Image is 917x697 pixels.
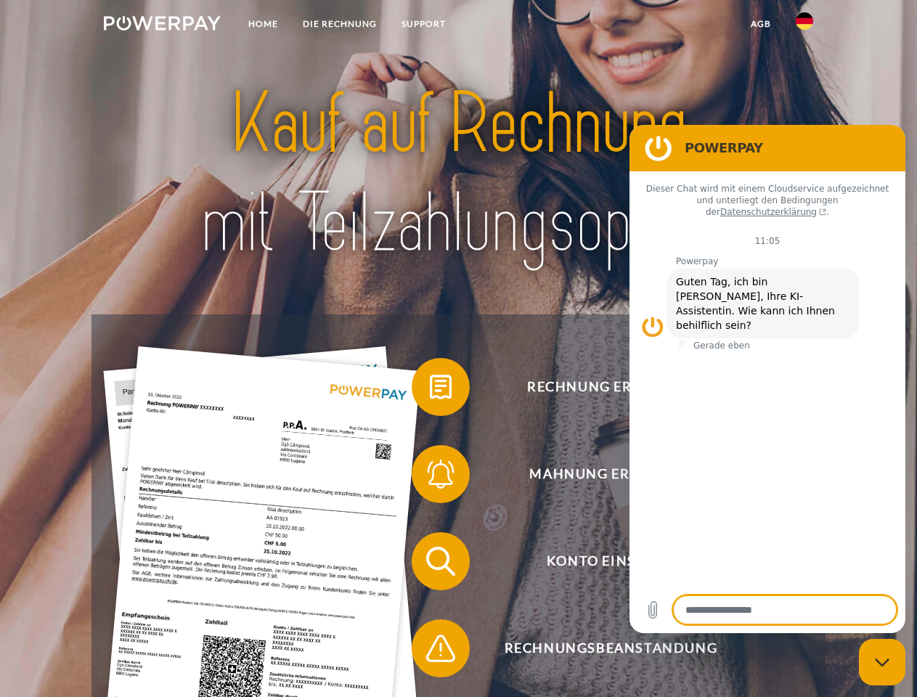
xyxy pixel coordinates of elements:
iframe: Messaging-Fenster [629,125,905,633]
iframe: Schaltfläche zum Öffnen des Messaging-Fensters; Konversation läuft [859,639,905,685]
img: title-powerpay_de.svg [139,70,778,278]
button: Rechnungsbeanstandung [412,619,789,677]
img: logo-powerpay-white.svg [104,16,221,30]
button: Mahnung erhalten? [412,445,789,503]
a: agb [738,11,783,37]
span: Rechnungsbeanstandung [433,619,788,677]
a: Home [236,11,290,37]
img: qb_bill.svg [423,369,459,405]
span: Mahnung erhalten? [433,445,788,503]
a: SUPPORT [389,11,458,37]
img: qb_warning.svg [423,630,459,667]
img: qb_bell.svg [423,456,459,492]
button: Konto einsehen [412,532,789,590]
a: DIE RECHNUNG [290,11,389,37]
img: de [796,12,813,30]
span: Rechnung erhalten? [433,358,788,416]
button: Rechnung erhalten? [412,358,789,416]
img: qb_search.svg [423,543,459,579]
span: Konto einsehen [433,532,788,590]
